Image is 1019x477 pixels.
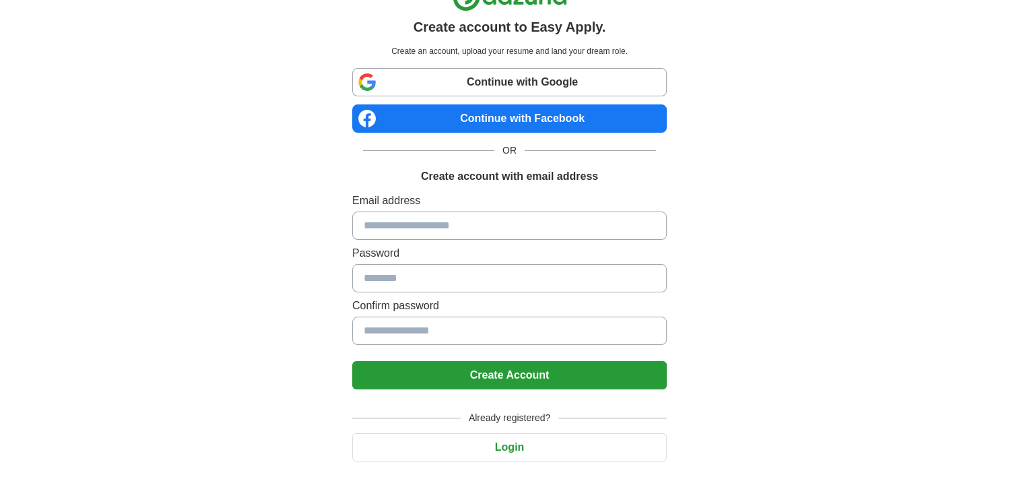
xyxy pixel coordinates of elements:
[352,68,667,96] a: Continue with Google
[355,45,664,57] p: Create an account, upload your resume and land your dream role.
[352,193,667,209] label: Email address
[352,298,667,314] label: Confirm password
[352,441,667,453] a: Login
[414,17,606,37] h1: Create account to Easy Apply.
[494,144,525,158] span: OR
[352,245,667,261] label: Password
[352,104,667,133] a: Continue with Facebook
[352,433,667,462] button: Login
[421,168,598,185] h1: Create account with email address
[352,361,667,389] button: Create Account
[461,411,558,425] span: Already registered?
